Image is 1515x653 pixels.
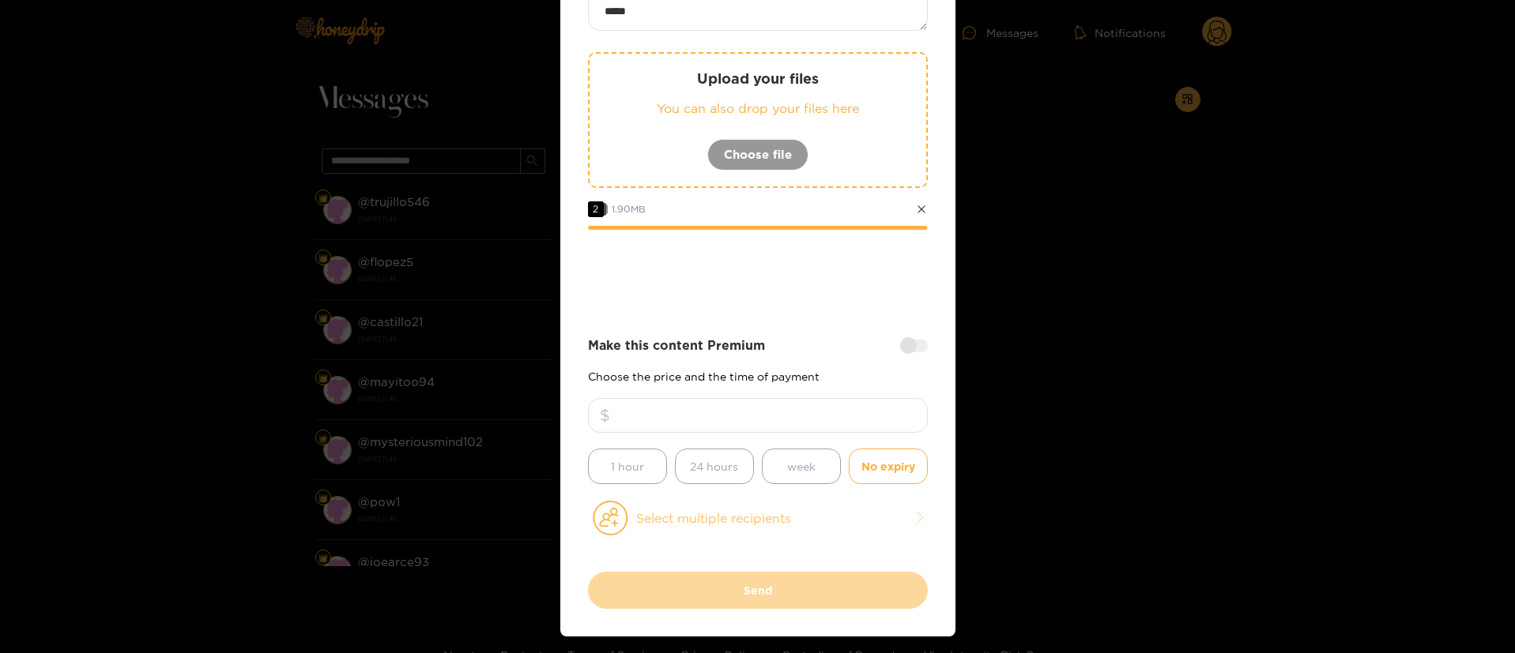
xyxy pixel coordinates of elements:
[588,201,604,217] span: 2
[849,448,928,484] button: No expiry
[588,572,928,609] button: Send
[588,500,928,536] button: Select multiple recipients
[588,448,667,484] button: 1 hour
[861,457,915,475] span: No expiry
[588,336,765,355] strong: Make this content Premium
[621,99,895,118] p: You can also drop your files here
[675,448,754,484] button: 24 hours
[588,370,928,382] p: Choose the price and the time of payment
[787,457,816,475] span: week
[621,69,895,88] p: Upload your files
[762,448,841,484] button: week
[707,139,808,171] button: Choose file
[611,457,644,475] span: 1 hour
[612,204,646,214] span: 1.90 MB
[690,457,738,475] span: 24 hours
